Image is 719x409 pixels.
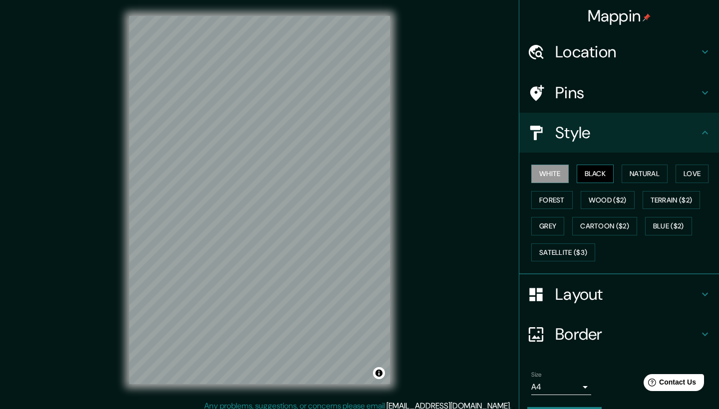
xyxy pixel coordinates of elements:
[519,73,719,113] div: Pins
[622,165,668,183] button: Natural
[531,217,564,235] button: Grey
[519,113,719,153] div: Style
[555,284,699,304] h4: Layout
[531,191,573,209] button: Forest
[643,13,651,21] img: pin-icon.png
[645,217,692,235] button: Blue ($2)
[572,217,637,235] button: Cartoon ($2)
[519,274,719,314] div: Layout
[519,314,719,354] div: Border
[555,123,699,143] h4: Style
[519,32,719,72] div: Location
[129,16,390,384] canvas: Map
[373,367,385,379] button: Toggle attribution
[577,165,614,183] button: Black
[630,370,708,398] iframe: Help widget launcher
[555,42,699,62] h4: Location
[555,324,699,344] h4: Border
[581,191,635,209] button: Wood ($2)
[531,243,595,262] button: Satellite ($3)
[531,165,569,183] button: White
[555,83,699,103] h4: Pins
[588,6,651,26] h4: Mappin
[643,191,701,209] button: Terrain ($2)
[531,371,542,379] label: Size
[676,165,709,183] button: Love
[531,379,591,395] div: A4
